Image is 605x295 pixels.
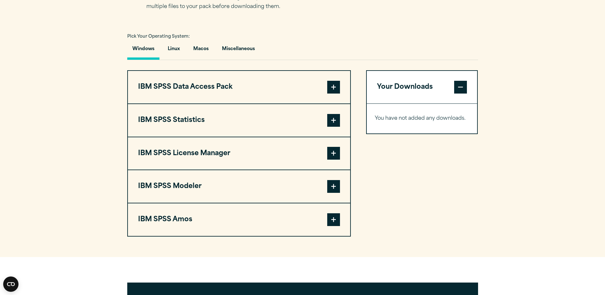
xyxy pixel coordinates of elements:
[367,71,477,103] button: Your Downloads
[127,34,190,39] span: Pick Your Operating System:
[128,203,350,236] button: IBM SPSS Amos
[128,104,350,137] button: IBM SPSS Statistics
[367,103,477,133] div: Your Downloads
[128,137,350,170] button: IBM SPSS License Manager
[128,71,350,103] button: IBM SPSS Data Access Pack
[128,170,350,203] button: IBM SPSS Modeler
[375,114,469,123] p: You have not added any downloads.
[127,42,159,60] button: Windows
[188,42,214,60] button: Macos
[3,276,18,292] button: Open CMP widget
[217,42,260,60] button: Miscellaneous
[163,42,185,60] button: Linux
